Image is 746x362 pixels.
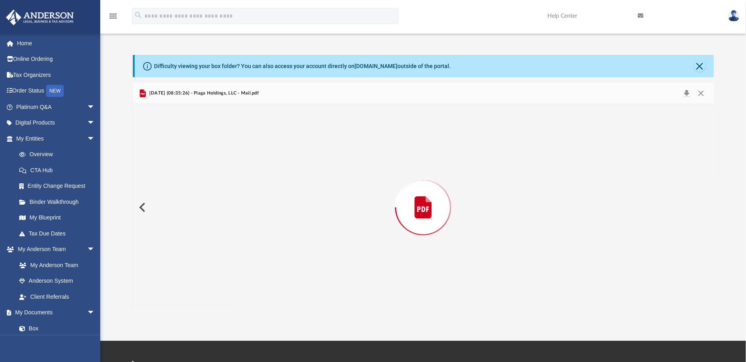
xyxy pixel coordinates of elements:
a: Overview [11,147,107,163]
a: Platinum Q&Aarrow_drop_down [6,99,107,115]
i: menu [108,11,118,21]
a: Tax Due Dates [11,225,107,241]
button: Close [694,88,708,99]
a: [DOMAIN_NAME] [355,63,398,69]
button: Close [694,60,705,72]
span: arrow_drop_down [87,131,103,147]
a: menu [108,15,118,21]
div: Difficulty viewing your box folder? You can also access your account directly on outside of the p... [154,62,451,70]
a: My Entitiesarrow_drop_down [6,131,107,147]
div: Preview [133,83,714,311]
span: arrow_drop_down [87,241,103,258]
img: Anderson Advisors Platinum Portal [4,10,76,25]
a: CTA Hub [11,162,107,178]
a: Online Ordering [6,51,107,67]
a: Binder Walkthrough [11,194,107,210]
a: Digital Productsarrow_drop_down [6,115,107,131]
a: Entity Change Request [11,178,107,194]
span: arrow_drop_down [87,305,103,321]
img: User Pic [728,10,740,22]
a: My Anderson Teamarrow_drop_down [6,241,103,257]
i: search [134,11,143,20]
div: NEW [46,85,64,97]
a: My Blueprint [11,210,103,226]
a: Home [6,35,107,51]
button: Download [680,88,694,99]
span: arrow_drop_down [87,115,103,131]
a: Client Referrals [11,289,103,305]
a: Tax Organizers [6,67,107,83]
a: Box [11,320,99,336]
span: arrow_drop_down [87,99,103,115]
a: My Anderson Team [11,257,99,273]
a: My Documentsarrow_drop_down [6,305,103,321]
span: [DATE] (08:35:26) - Piaga Holdings, LLC - Mail.pdf [148,90,259,97]
button: Previous File [133,196,150,219]
a: Order StatusNEW [6,83,107,99]
a: Anderson System [11,273,103,289]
